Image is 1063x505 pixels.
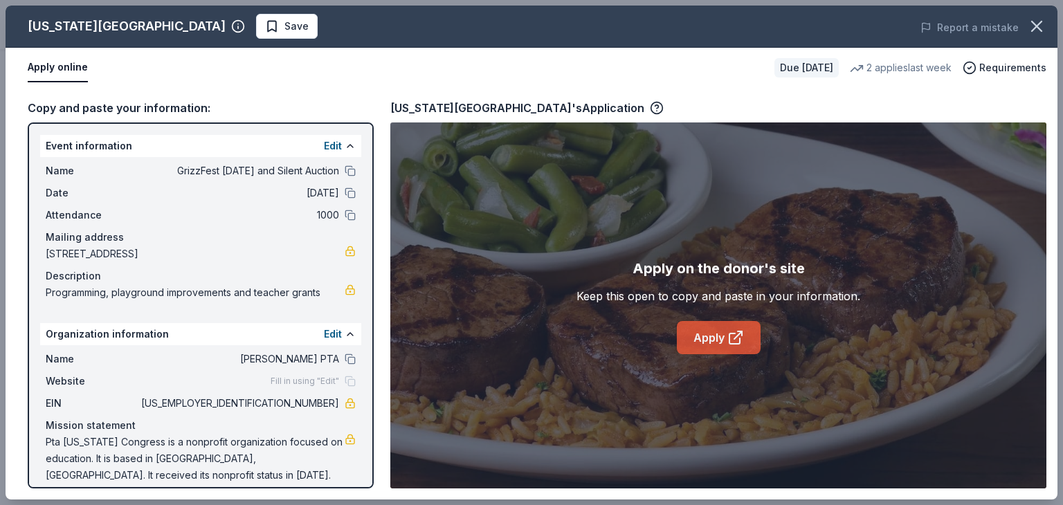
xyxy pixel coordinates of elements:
[979,59,1046,76] span: Requirements
[138,163,339,179] span: GrizzFest [DATE] and Silent Auction
[28,99,374,117] div: Copy and paste your information:
[28,15,226,37] div: [US_STATE][GEOGRAPHIC_DATA]
[138,395,339,412] span: [US_EMPLOYER_IDENTIFICATION_NUMBER]
[963,59,1046,76] button: Requirements
[324,326,342,342] button: Edit
[46,229,356,246] div: Mailing address
[40,323,361,345] div: Organization information
[324,138,342,154] button: Edit
[46,268,356,284] div: Description
[284,18,309,35] span: Save
[46,434,345,484] span: Pta [US_STATE] Congress is a nonprofit organization focused on education. It is based in [GEOGRAP...
[576,288,860,304] div: Keep this open to copy and paste in your information.
[390,99,664,117] div: [US_STATE][GEOGRAPHIC_DATA]'s Application
[40,135,361,157] div: Event information
[46,284,345,301] span: Programming, playground improvements and teacher grants
[920,19,1019,36] button: Report a mistake
[46,417,356,434] div: Mission statement
[677,321,761,354] a: Apply
[46,246,345,262] span: [STREET_ADDRESS]
[46,351,138,367] span: Name
[28,53,88,82] button: Apply online
[46,373,138,389] span: Website
[138,351,339,367] span: [PERSON_NAME] PTA
[46,163,138,179] span: Name
[46,207,138,223] span: Attendance
[850,59,952,76] div: 2 applies last week
[46,185,138,201] span: Date
[774,58,839,77] div: Due [DATE]
[138,207,339,223] span: 1000
[633,257,805,279] div: Apply on the donor's site
[138,185,339,201] span: [DATE]
[271,376,339,387] span: Fill in using "Edit"
[46,395,138,412] span: EIN
[256,14,318,39] button: Save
